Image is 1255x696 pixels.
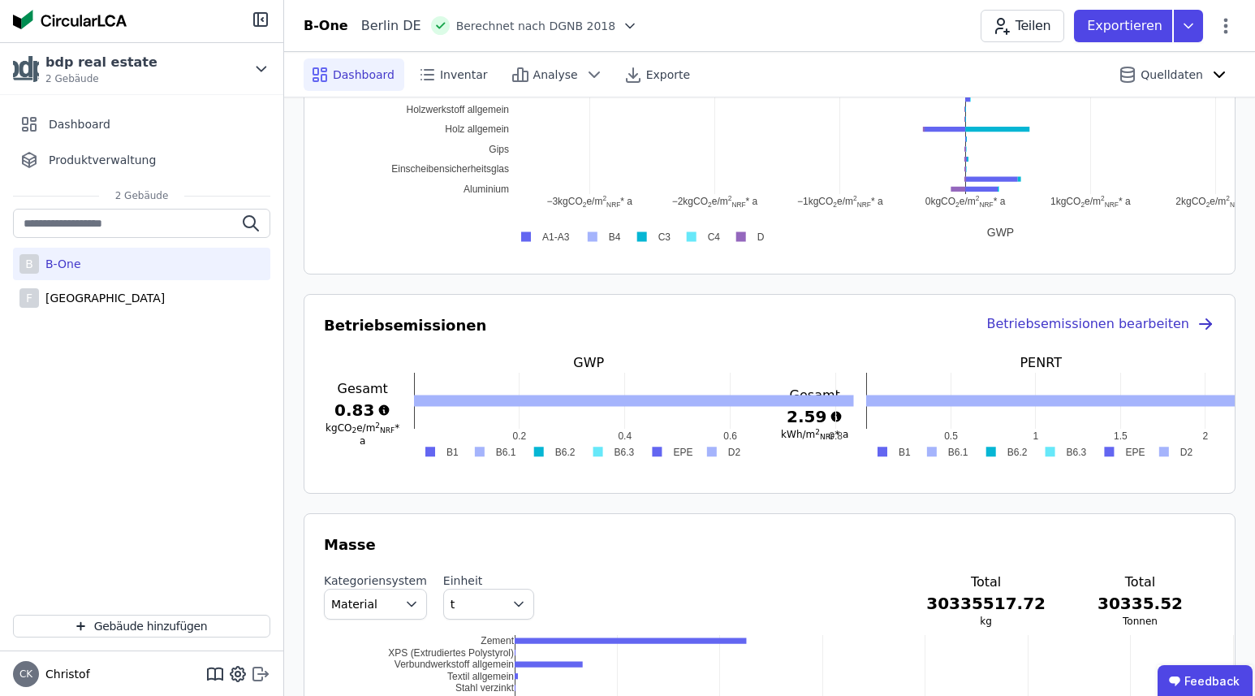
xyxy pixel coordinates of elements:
[49,152,156,168] span: Produktverwaltung
[926,592,1046,615] h3: 30335517.72
[13,10,127,29] img: Concular
[1098,592,1183,615] h3: 30335.52
[39,666,90,682] span: Christof
[49,116,110,132] span: Dashboard
[443,573,534,589] label: Einheit
[304,16,348,36] div: B-One
[13,615,270,638] button: Gebäude hinzufügen
[375,421,380,430] sup: 2
[13,56,39,82] img: bdp real estate
[19,254,39,274] div: B
[815,428,820,436] sup: 2
[451,596,455,612] span: t
[456,18,616,34] span: Berechnet nach DGNB 2018
[324,534,1215,556] h3: Masse
[926,615,1046,628] h3: kg
[39,290,165,306] div: [GEOGRAPHIC_DATA]
[324,573,427,589] label: Kategoriensystem
[39,256,81,272] div: B-One
[1098,615,1183,628] h3: Tonnen
[781,429,848,440] span: kWh/m * a
[333,67,395,83] span: Dashboard
[352,426,357,434] sub: 2
[380,426,395,434] sub: NRF
[414,353,763,373] h3: GWP
[1098,573,1183,592] h3: Total
[45,72,157,85] span: 2 Gebäude
[348,16,421,36] div: Berlin DE
[19,669,32,679] span: CK
[99,189,185,202] span: 2 Gebäude
[986,314,1215,337] div: Betriebsemissionen bearbeiten
[326,422,399,447] span: kgCO e/m * a
[45,53,157,72] div: bdp real estate
[331,596,377,612] span: Material
[1087,16,1166,36] p: Exportieren
[820,433,835,441] sub: NRF
[324,589,427,620] button: Material
[324,399,401,421] h3: 0.83
[443,589,534,620] button: t
[866,353,1215,373] h3: PENRT
[926,573,1046,592] h3: Total
[533,67,578,83] span: Analyse
[440,67,488,83] span: Inventar
[981,10,1064,42] button: Teilen
[1141,67,1203,83] span: Quelldaten
[324,314,486,337] h3: Betriebsemissionen
[646,67,690,83] span: Exporte
[19,288,39,308] div: F
[324,379,401,399] h3: Gesamt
